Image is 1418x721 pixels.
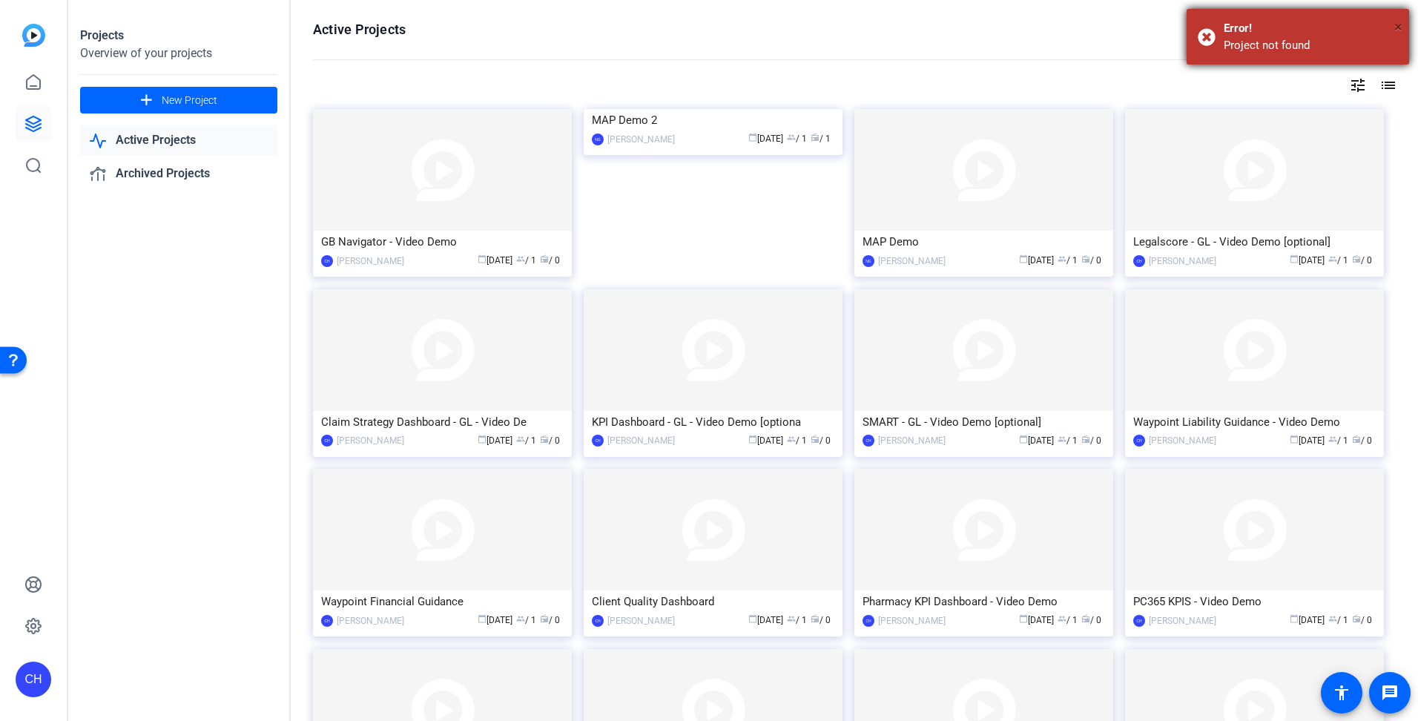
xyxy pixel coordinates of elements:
span: [DATE] [1019,615,1054,625]
div: CH [16,662,51,697]
span: [DATE] [748,435,783,446]
span: [DATE] [478,615,512,625]
div: Overview of your projects [80,45,277,62]
span: calendar_today [1290,254,1299,263]
span: / 0 [1081,615,1101,625]
span: group [516,254,525,263]
span: / 0 [1352,435,1372,446]
span: / 0 [1352,255,1372,266]
span: radio [811,614,820,623]
img: blue-gradient.svg [22,24,45,47]
div: Project not found [1224,37,1398,54]
span: radio [540,614,549,623]
mat-icon: list [1378,76,1396,94]
div: CH [321,255,333,267]
span: radio [1081,614,1090,623]
div: [PERSON_NAME] [607,613,675,628]
mat-icon: accessibility [1333,684,1351,702]
div: [PERSON_NAME] [1149,613,1216,628]
div: [PERSON_NAME] [878,613,946,628]
span: radio [811,435,820,444]
span: group [516,435,525,444]
span: / 0 [540,255,560,266]
span: / 0 [811,615,831,625]
span: / 0 [1352,615,1372,625]
span: calendar_today [1019,435,1028,444]
span: radio [1081,254,1090,263]
span: calendar_today [478,614,487,623]
div: CH [863,435,874,447]
div: Error! [1224,20,1398,37]
div: Waypoint Financial Guidance [321,590,564,613]
span: calendar_today [748,614,757,623]
button: Close [1394,16,1402,38]
div: [PERSON_NAME] [337,254,404,269]
span: calendar_today [1019,614,1028,623]
span: group [787,133,796,142]
span: radio [540,435,549,444]
div: Projects [80,27,277,45]
span: calendar_today [1019,254,1028,263]
span: / 0 [1081,435,1101,446]
span: / 0 [1081,255,1101,266]
span: / 1 [1058,615,1078,625]
div: MAP Demo [863,231,1105,253]
div: CH [321,435,333,447]
div: CH [592,615,604,627]
span: / 1 [1328,615,1348,625]
div: CH [863,615,874,627]
span: / 0 [811,435,831,446]
span: calendar_today [478,254,487,263]
span: / 1 [1328,435,1348,446]
span: / 1 [1058,435,1078,446]
span: group [1328,254,1337,263]
span: × [1394,18,1402,36]
mat-icon: add [137,91,156,110]
span: / 1 [516,615,536,625]
span: [DATE] [1290,435,1325,446]
span: group [1328,614,1337,623]
div: CH [592,435,604,447]
span: / 1 [787,615,807,625]
span: calendar_today [748,435,757,444]
span: / 1 [516,435,536,446]
span: group [1058,614,1066,623]
span: radio [811,133,820,142]
span: radio [1352,614,1361,623]
span: radio [1352,435,1361,444]
span: [DATE] [1290,615,1325,625]
h1: Active Projects [313,21,406,39]
span: / 1 [811,134,831,144]
span: / 1 [1328,255,1348,266]
span: / 0 [540,435,560,446]
span: [DATE] [1290,255,1325,266]
div: [PERSON_NAME] [878,254,946,269]
span: calendar_today [1290,435,1299,444]
span: [DATE] [748,615,783,625]
div: CH [321,615,333,627]
div: [PERSON_NAME] [607,132,675,147]
span: group [787,614,796,623]
span: [DATE] [748,134,783,144]
span: group [516,614,525,623]
div: Waypoint Liability Guidance - Video Demo [1133,411,1376,433]
div: [PERSON_NAME] [878,433,946,448]
span: radio [540,254,549,263]
span: / 1 [1058,255,1078,266]
div: CH [1133,615,1145,627]
div: [PERSON_NAME] [337,613,404,628]
div: Pharmacy KPI Dashboard - Video Demo [863,590,1105,613]
div: NG [863,255,874,267]
div: SMART - GL - Video Demo [optional] [863,411,1105,433]
span: group [787,435,796,444]
div: [PERSON_NAME] [337,433,404,448]
span: radio [1352,254,1361,263]
span: calendar_today [1290,614,1299,623]
span: group [1328,435,1337,444]
span: group [1058,254,1066,263]
div: Client Quality Dashboard [592,590,834,613]
div: [PERSON_NAME] [607,433,675,448]
div: Claim Strategy Dashboard - GL - Video De [321,411,564,433]
span: / 0 [540,615,560,625]
a: Archived Projects [80,159,277,189]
